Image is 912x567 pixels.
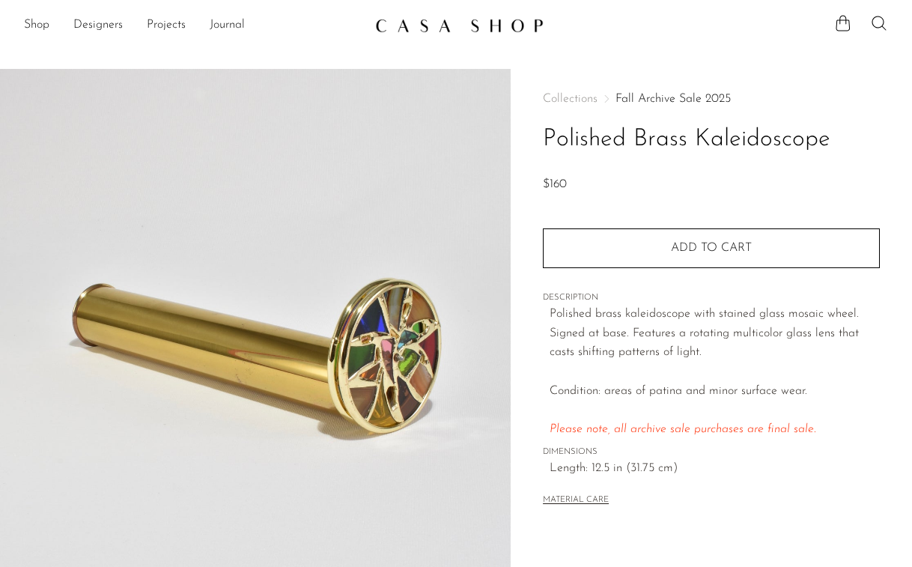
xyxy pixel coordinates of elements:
[147,16,186,35] a: Projects
[24,13,363,38] ul: NEW HEADER MENU
[24,13,363,38] nav: Desktop navigation
[550,459,880,479] span: Length: 12.5 in (31.75 cm)
[543,178,567,190] span: $160
[73,16,123,35] a: Designers
[543,228,880,267] button: Add to cart
[550,305,880,439] p: Polished brass kaleidoscope with stained glass mosaic wheel. Signed at base. Features a rotating ...
[210,16,245,35] a: Journal
[615,93,731,105] a: Fall Archive Sale 2025
[671,242,752,254] span: Add to cart
[543,291,880,305] span: DESCRIPTION
[543,121,880,159] h1: Polished Brass Kaleidoscope
[550,423,816,435] em: Please note, all archive sale purchases are final sale.
[543,93,598,105] span: Collections
[24,16,49,35] a: Shop
[543,495,609,506] button: MATERIAL CARE
[543,446,880,459] span: DIMENSIONS
[543,93,880,105] nav: Breadcrumbs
